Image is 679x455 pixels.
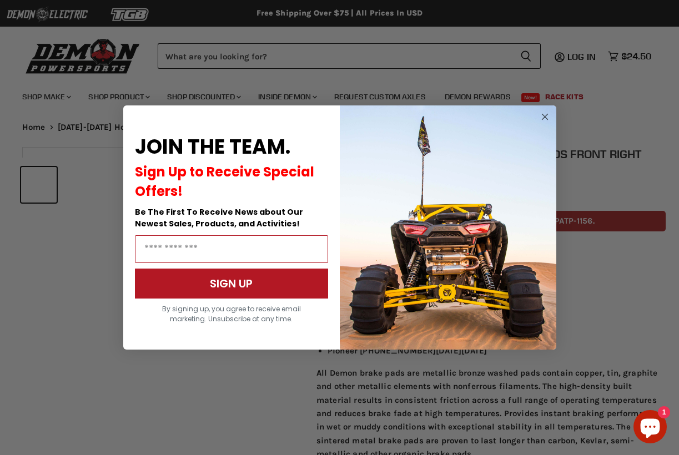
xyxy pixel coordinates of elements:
span: JOIN THE TEAM. [135,133,290,161]
span: By signing up, you agree to receive email marketing. Unsubscribe at any time. [162,304,301,323]
button: Close dialog [538,110,552,124]
inbox-online-store-chat: Shopify online store chat [630,410,670,446]
span: Sign Up to Receive Special Offers! [135,163,314,200]
button: SIGN UP [135,269,328,299]
span: Be The First To Receive News about Our Newest Sales, Products, and Activities! [135,206,303,229]
img: a9095488-b6e7-41ba-879d-588abfab540b.jpeg [340,105,556,350]
input: Email Address [135,235,328,263]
